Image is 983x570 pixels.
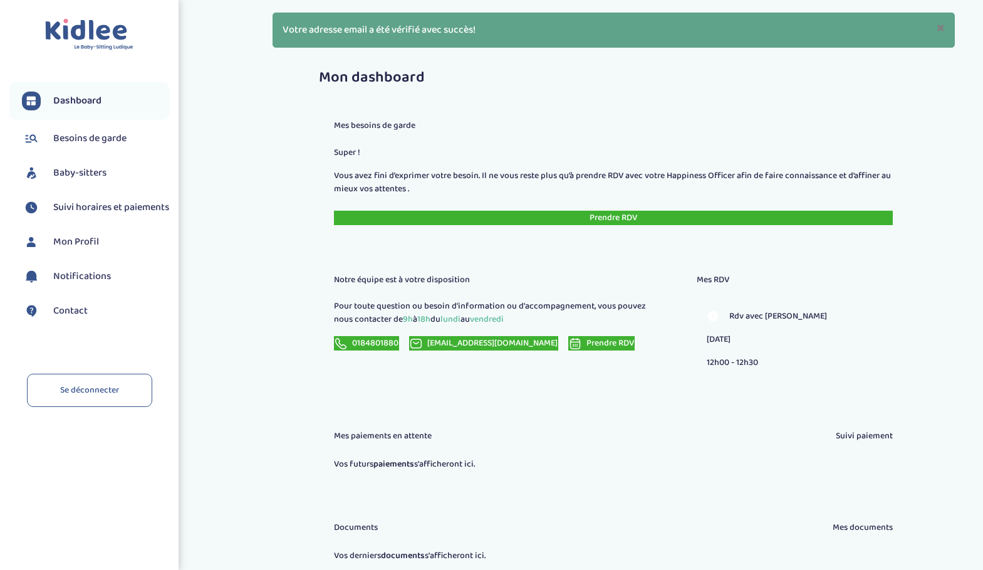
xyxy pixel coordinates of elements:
[22,129,41,148] img: besoin.svg
[334,523,378,532] h3: Documents
[45,19,133,51] img: logo.svg
[22,302,41,320] img: contact.svg
[440,312,460,326] span: lundi
[334,457,475,471] span: Vos futurs s'afficheront ici.
[373,457,414,471] strong: paiements
[334,300,651,326] p: Pour toute question ou besoin d'information ou d'accompagnement, vous pouvez nous contacter de à ...
[22,267,169,286] a: Notifications
[53,166,107,181] span: Baby-sitters
[53,200,169,215] span: Suivi horaires et paiements
[833,521,893,534] a: Mes documents
[381,549,425,562] strong: documents
[427,337,558,350] span: [EMAIL_ADDRESS][DOMAIN_NAME]
[729,312,827,321] h4: Rdv avec [PERSON_NAME]
[22,302,169,320] a: Contact
[334,146,893,159] p: Super !
[334,336,399,351] a: 0184801880
[22,198,41,217] img: suivihoraire.svg
[403,312,413,326] span: 9h
[22,233,41,251] img: profil.svg
[697,275,893,285] h3: Mes RDV
[22,164,169,182] a: Baby-sitters
[273,13,954,48] p: Votre adresse email a été vérifié avec succès!
[22,92,41,110] img: dashboard.svg
[409,336,558,351] a: [EMAIL_ADDRESS][DOMAIN_NAME]
[707,356,883,369] p: 12h00 - 12h30
[352,337,398,350] span: 0184801880
[334,275,651,285] h3: Notre équipe est à votre disposition
[53,131,127,146] span: Besoins de garde
[334,431,432,441] h3: Mes paiements en attente
[319,70,908,86] h1: Mon dashboard
[334,169,893,196] p: Vous avez fini d’exprimer votre besoin. Il ne vous reste plus qu’à prendre RDV avec votre Happine...
[22,164,41,182] img: babysitters.svg
[53,235,99,250] span: Mon Profil
[334,211,893,225] button: Prendre RDV
[586,337,634,350] span: Prendre RDV
[707,333,883,346] p: [DATE]
[836,430,893,443] a: Suivi paiement
[53,93,101,108] span: Dashboard
[568,336,635,351] button: Prendre RDV
[22,267,41,286] img: notification.svg
[22,129,169,148] a: Besoins de garde
[417,312,430,326] span: 18h
[22,233,169,251] a: Mon Profil
[334,549,893,562] span: Vos derniers s'afficheront ici.
[334,121,893,130] h3: Mes besoins de garde
[22,198,169,217] a: Suivi horaires et paiements
[53,269,111,284] span: Notifications
[53,303,88,319] span: Contact
[27,374,152,407] a: Se déconnecter
[22,92,169,110] a: Dashboard
[470,312,504,326] span: vendredi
